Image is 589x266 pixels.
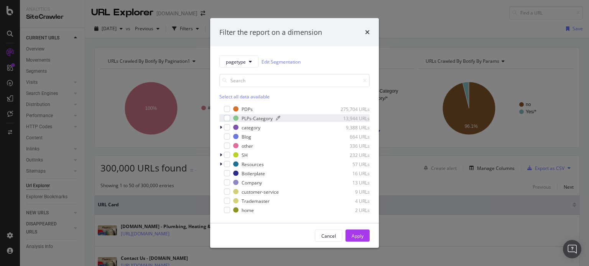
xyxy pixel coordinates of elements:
[332,152,370,158] div: 232 URLs
[242,161,264,167] div: Resources
[242,188,279,195] div: customer-service
[332,133,370,140] div: 664 URLs
[242,152,248,158] div: SH
[210,18,379,248] div: modal
[332,115,370,121] div: 13,944 URLs
[332,124,370,131] div: 9,388 URLs
[242,170,265,176] div: Boilerplate
[242,124,260,131] div: category
[219,93,370,100] div: Select all data available
[262,57,301,65] a: Edit Segmentation
[242,106,253,112] div: PDPs
[332,142,370,149] div: 336 URLs
[242,142,253,149] div: other
[563,240,581,258] div: Open Intercom Messenger
[226,58,246,65] span: pagetype
[332,106,370,112] div: 275,704 URLs
[315,230,342,242] button: Cancel
[242,207,254,213] div: home
[242,197,270,204] div: Trademaster
[332,197,370,204] div: 4 URLs
[332,188,370,195] div: 9 URLs
[332,179,370,186] div: 13 URLs
[346,230,370,242] button: Apply
[219,55,258,68] button: pagetype
[242,133,251,140] div: Blog
[242,179,262,186] div: Company
[332,170,370,176] div: 16 URLs
[219,27,322,37] div: Filter the report on a dimension
[242,115,273,121] div: PLPs-Category
[321,232,336,239] div: Cancel
[352,232,364,239] div: Apply
[332,207,370,213] div: 2 URLs
[332,161,370,167] div: 57 URLs
[365,27,370,37] div: times
[219,74,370,87] input: Search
